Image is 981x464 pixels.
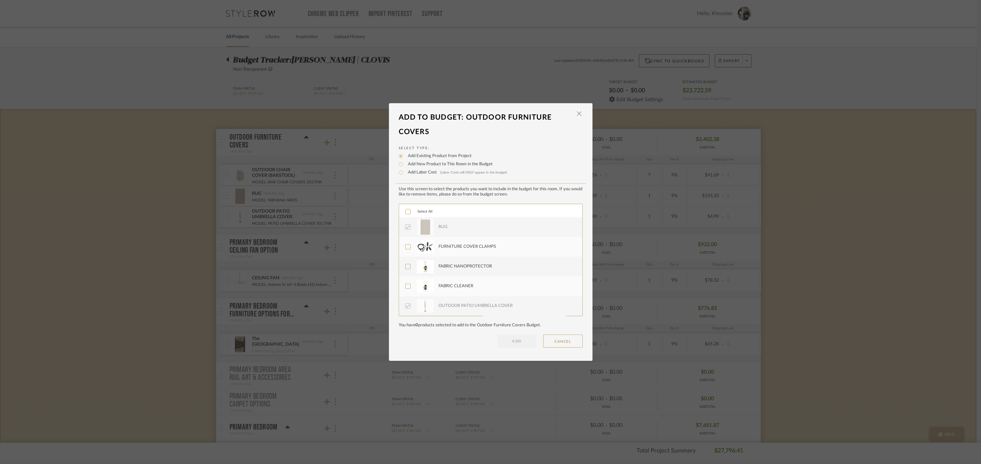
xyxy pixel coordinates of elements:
[440,171,507,174] span: (Labor Costs will ONLY appear in the budget)
[399,323,583,328] div: You have products selected to add to the Outdoor Furniture Covers Budget.
[417,280,434,293] img: 1ce3be57-37f3-47e2-ba92-1cafb37e67d9_50x50.jpg
[415,323,418,327] span: 0
[417,219,434,235] img: f95fb5d5-73d5-4f71-90cb-575cb64acc6f_50x50.jpg
[399,187,583,197] div: Use this screen to select the products you want to include in the budget for this room. If you wo...
[405,153,472,159] label: Add Existing Product from Project
[405,169,507,176] label: Add Labor Cost
[497,335,537,348] button: ADD
[417,299,434,313] img: 2470a4fa-5fc7-4f0e-8bf2-e047f40f7b66_50x50.jpg
[438,303,513,309] div: OUTDOOR PATIO UMBRELLA COVER
[405,161,493,168] label: Add New Product to This Room in the Budget
[399,110,573,139] div: Add To Budget: Outdoor Furniture Covers
[438,263,492,270] div: FABRIC NANOPROTECTOR
[543,335,583,348] button: CANCEL
[573,110,586,117] button: Close
[417,210,433,213] span: Select All
[438,224,448,230] div: RUG
[417,240,434,253] img: 816729bd-1d02-4ffb-88e5-bf7ac9ab13af_50x50.jpg
[417,260,434,273] img: 68d93ef3-5af5-41e0-ba48-ff22207aa868_50x50.jpg
[399,146,583,151] label: Select Type:
[438,244,496,250] div: FURNITURE COVER CLAMPS
[438,283,473,290] div: FABRIC CLEANER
